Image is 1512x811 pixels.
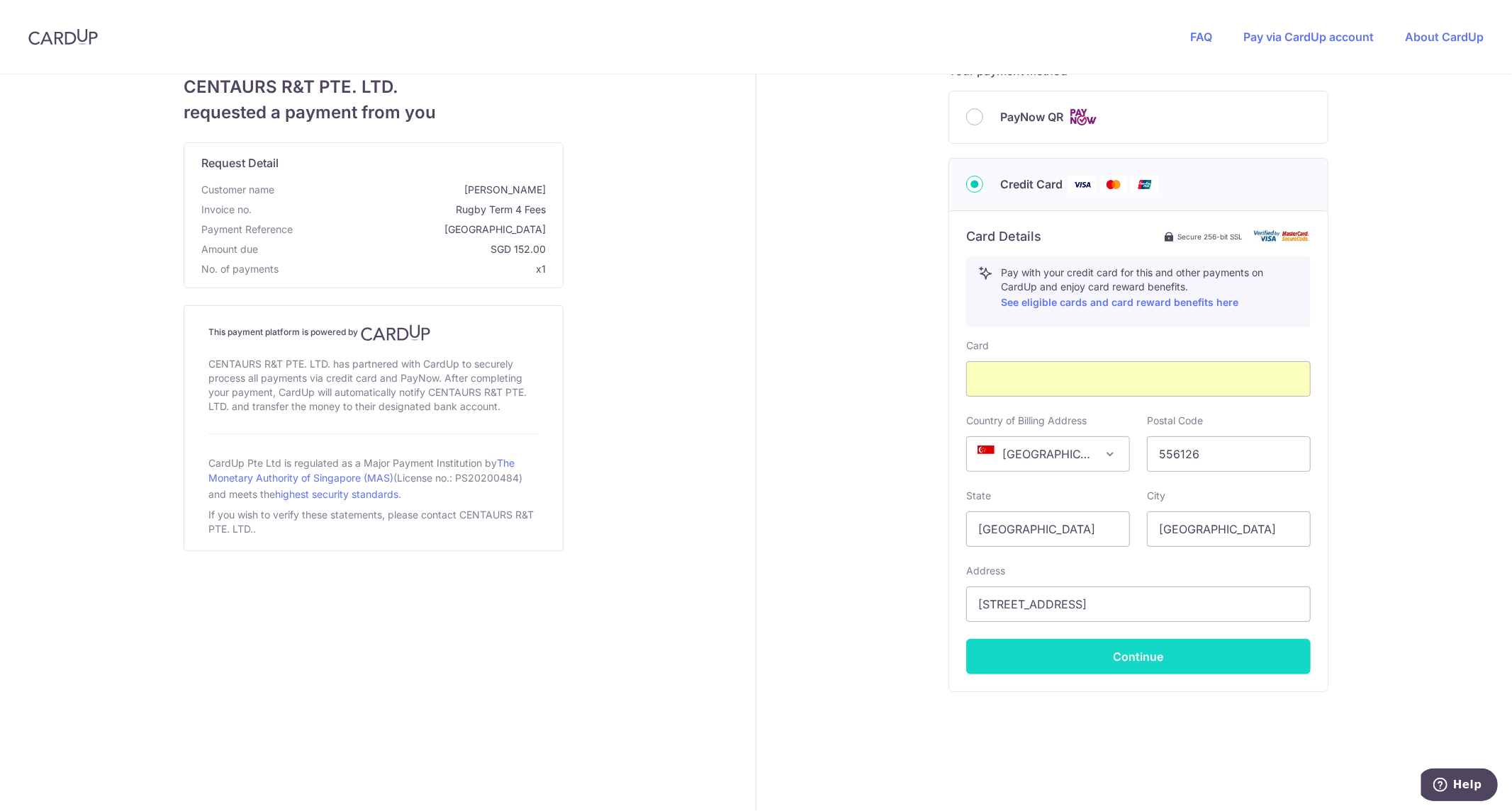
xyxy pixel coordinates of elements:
[1000,176,1063,193] span: Credit Card
[1421,769,1498,804] iframe: Opens a widget where you can find more information
[1243,30,1374,44] a: Pay via CardUp account
[966,176,1311,193] div: Credit Card Visa Mastercard Union Pay
[184,100,564,125] span: requested a payment from you
[1254,230,1311,242] img: card secure
[361,324,430,341] img: CardUp
[201,156,279,170] span: translation missing: en.request_detail
[201,262,279,276] span: No. of payments
[536,263,546,275] span: x1
[966,436,1130,472] span: Singapore
[966,564,1005,578] label: Address
[1405,30,1484,44] a: About CardUp
[264,242,546,256] span: SGD 152.00
[275,488,398,500] a: highest security standards
[201,183,274,197] span: Customer name
[966,339,989,353] label: Card
[966,639,1311,674] button: Continue
[966,228,1041,245] h6: Card Details
[28,28,98,45] img: CardUp
[1001,296,1238,308] a: See eligible cards and card reward benefits here
[1131,176,1159,193] img: Union Pay
[1190,30,1212,44] a: FAQ
[184,74,564,100] span: CENTAURS R&T PTE. LTD.
[32,10,61,23] span: Help
[280,183,546,197] span: [PERSON_NAME]
[1000,108,1063,125] span: PayNow QR
[1177,231,1243,242] span: Secure 256-bit SSL
[966,108,1311,126] div: PayNow QR Cards logo
[978,370,1299,387] iframe: Secure card payment input frame
[966,414,1087,428] label: Country of Billing Address
[1068,176,1097,193] img: Visa
[1147,489,1165,503] label: City
[966,489,991,503] label: State
[201,223,293,235] span: translation missing: en.payment_reference
[208,324,539,341] h4: This payment platform is powered by
[257,203,546,217] span: Rugby Term 4 Fees
[1099,176,1128,193] img: Mastercard
[201,242,258,256] span: Amount due
[1001,266,1299,311] p: Pay with your credit card for this and other payments on CardUp and enjoy card reward benefits.
[1147,414,1203,428] label: Postal Code
[208,451,539,505] div: CardUp Pte Ltd is regulated as a Major Payment Institution by (License no.: PS20200484) and meets...
[298,222,546,237] span: [GEOGRAPHIC_DATA]
[1069,108,1097,126] img: Cards logo
[208,354,539,416] div: CENTAURS R&T PTE. LTD. has partnered with CardUp to securely process all payments via credit card...
[967,437,1129,471] span: Singapore
[208,505,539,539] div: If you wish to verify these statements, please contact CENTAURS R&T PTE. LTD..
[1147,436,1311,472] input: Example 123456
[201,203,252,217] span: Invoice no.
